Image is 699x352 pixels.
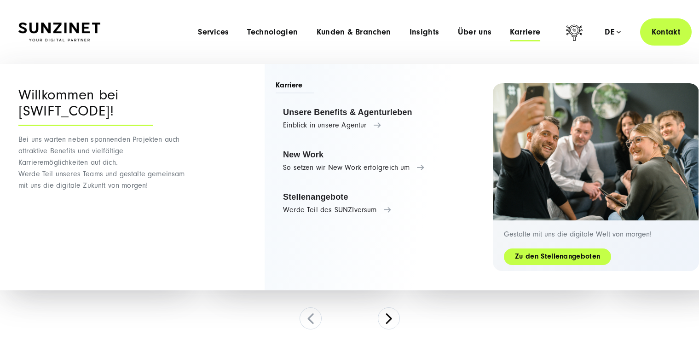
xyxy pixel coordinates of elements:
[605,28,621,37] div: de
[276,101,471,136] a: Unsere Benefits & Agenturleben Einblick in unsere Agentur
[247,28,298,37] a: Technologien
[18,87,153,126] div: Willkommen bei [SWIFT_CODE]!
[276,80,314,93] span: Karriere
[18,134,191,191] p: Bei uns warten neben spannenden Projekten auch attraktive Benefits und vielfältige Karrieremöglic...
[276,186,471,221] a: Stellenangebote Werde Teil des SUNZIversum
[493,83,699,220] img: Digitalagentur und Internetagentur SUNZINET: 2 Frauen 3 Männer, die ein Selfie machen bei
[640,18,692,46] a: Kontakt
[317,28,391,37] a: Kunden & Branchen
[18,23,100,42] img: SUNZINET Full Service Digital Agentur
[504,230,688,239] p: Gestalte mit uns die digitale Welt von morgen!
[510,28,540,37] a: Karriere
[198,28,229,37] a: Services
[276,144,471,179] a: New Work So setzen wir New Work erfolgreich um
[410,28,439,37] a: Insights
[458,28,492,37] a: Über uns
[504,251,611,262] a: Zu den Stellenangeboten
